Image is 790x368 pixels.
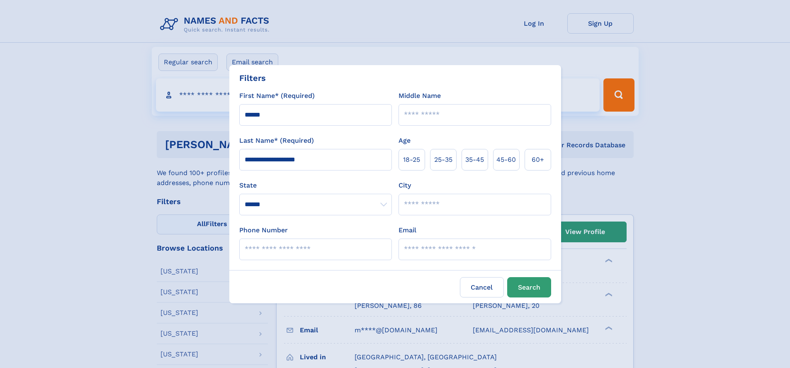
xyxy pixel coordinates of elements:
[399,91,441,101] label: Middle Name
[507,277,551,297] button: Search
[399,180,411,190] label: City
[532,155,544,165] span: 60+
[239,180,392,190] label: State
[496,155,516,165] span: 45‑60
[239,72,266,84] div: Filters
[465,155,484,165] span: 35‑45
[403,155,420,165] span: 18‑25
[239,136,314,146] label: Last Name* (Required)
[239,91,315,101] label: First Name* (Required)
[239,225,288,235] label: Phone Number
[460,277,504,297] label: Cancel
[399,225,416,235] label: Email
[399,136,411,146] label: Age
[434,155,452,165] span: 25‑35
